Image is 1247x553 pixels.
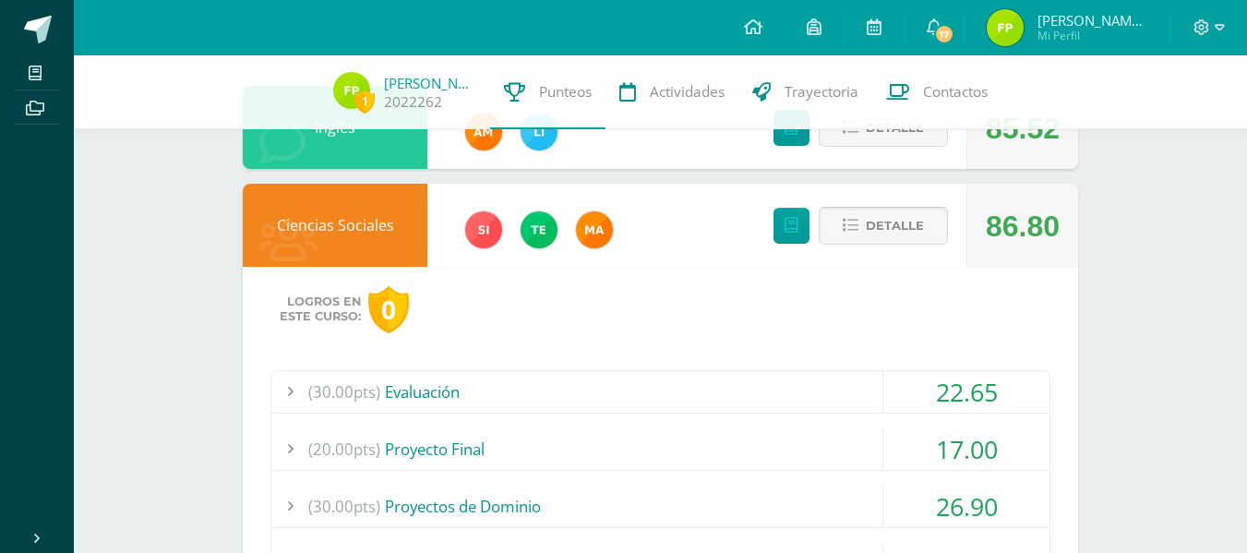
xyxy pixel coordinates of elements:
a: 2022262 [384,92,442,112]
img: 43d3dab8d13cc64d9a3940a0882a4dc3.png [521,211,558,248]
a: Punteos [490,55,606,129]
div: 22.65 [883,371,1049,413]
span: Mi Perfil [1037,28,1148,43]
button: Detalle [819,207,948,245]
span: 17 [934,24,954,44]
img: 82db8514da6684604140fa9c57ab291b.png [521,114,558,150]
a: Contactos [872,55,1001,129]
span: (20.00pts) [308,428,380,470]
span: Contactos [923,82,988,102]
img: 27d1f5085982c2e99c83fb29c656b88a.png [465,114,502,150]
div: Evaluación [271,371,1049,413]
span: [PERSON_NAME] de [PERSON_NAME] [1037,11,1148,30]
div: 17.00 [883,428,1049,470]
div: Ciencias Sociales [243,184,427,267]
span: Actividades [650,82,725,102]
span: Detalle [866,209,924,243]
span: Logros en este curso: [280,295,361,324]
img: 6f29f05c291f05cf2e2c2bac5342e4cc.png [333,72,370,109]
img: 266030d5bbfb4fab9f05b9da2ad38396.png [576,211,613,248]
img: 6f29f05c291f05cf2e2c2bac5342e4cc.png [987,9,1024,46]
span: (30.00pts) [308,486,380,527]
span: (30.00pts) [308,371,380,413]
div: 26.90 [883,486,1049,527]
div: Proyecto Final [271,428,1049,470]
div: 0 [368,286,409,333]
span: 1 [354,90,375,113]
span: Trayectoria [785,82,858,102]
a: Trayectoria [738,55,872,129]
span: Punteos [539,82,592,102]
div: Proyectos de Dominio [271,486,1049,527]
img: 1e3c7f018e896ee8adc7065031dce62a.png [465,211,502,248]
a: [PERSON_NAME] [384,74,476,92]
a: Actividades [606,55,738,129]
div: 86.80 [986,185,1060,268]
